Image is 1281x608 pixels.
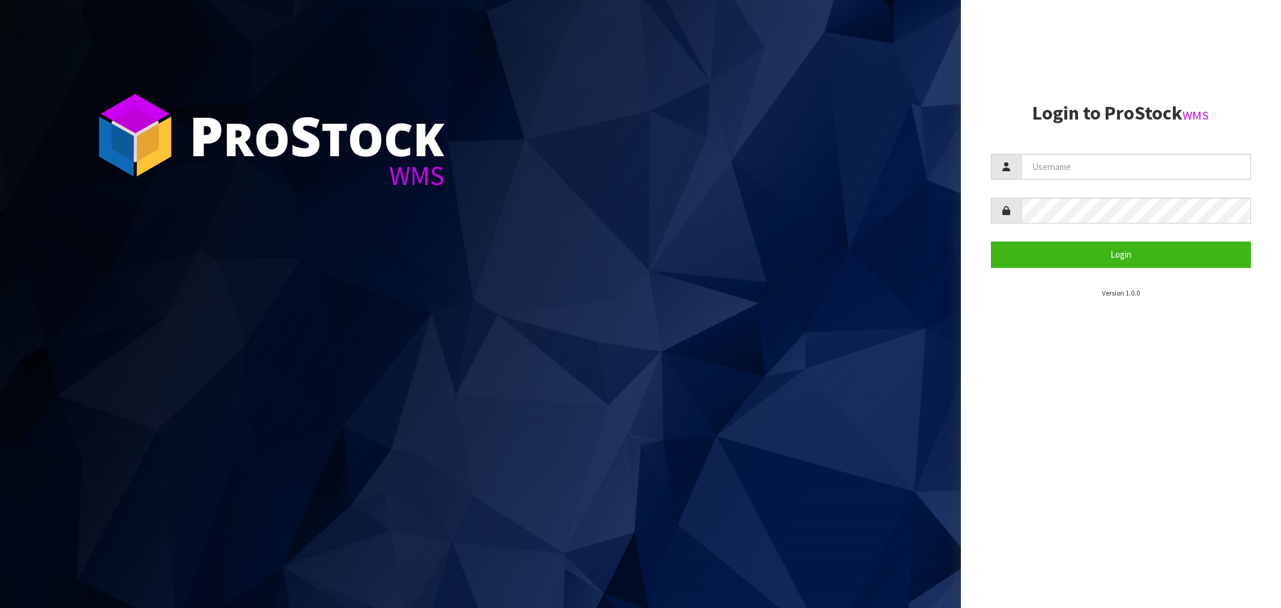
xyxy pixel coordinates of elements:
small: WMS [1183,108,1209,123]
input: Username [1021,154,1251,180]
span: S [290,99,321,172]
h2: Login to ProStock [991,103,1251,124]
span: P [189,99,223,172]
small: Version 1.0.0 [1102,288,1140,297]
div: WMS [189,162,444,189]
div: ro tock [189,108,444,162]
button: Login [991,242,1251,267]
img: ProStock Cube [90,90,180,180]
